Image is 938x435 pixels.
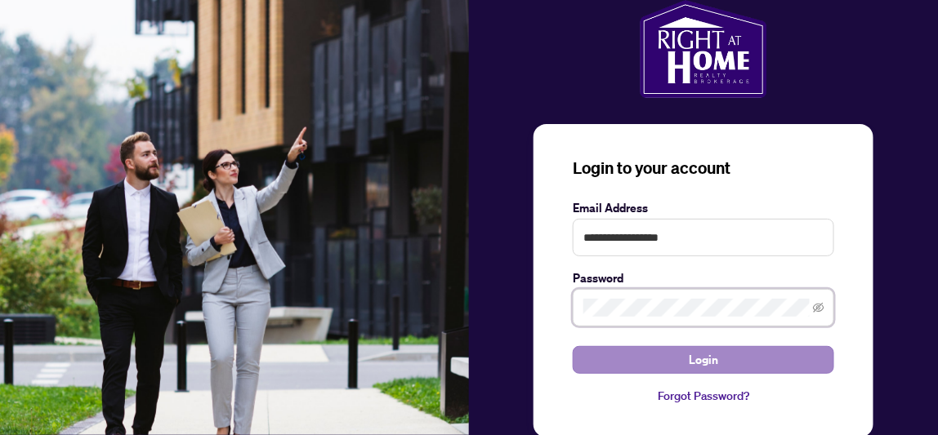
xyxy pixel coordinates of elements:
label: Password [573,269,834,287]
button: Login [573,346,834,374]
h3: Login to your account [573,157,834,180]
label: Email Address [573,199,834,217]
span: Login [689,347,718,373]
span: eye-invisible [813,302,824,313]
a: Forgot Password? [573,387,834,405]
